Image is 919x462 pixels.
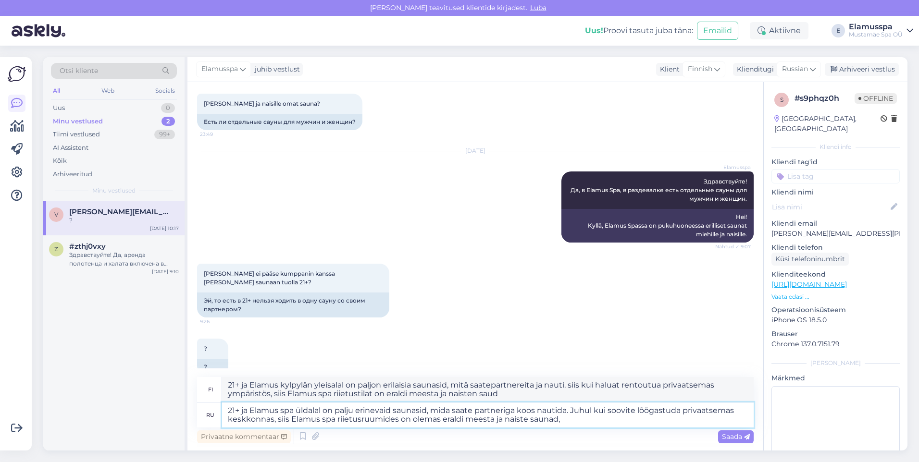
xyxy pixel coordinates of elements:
[197,292,389,317] div: Эй, то есть в 21+ нельзя ходить в одну сауну со своим партнером?
[585,25,693,36] div: Proovi tasuta juba täna:
[161,103,175,113] div: 0
[204,100,320,107] span: [PERSON_NAME] ja naisille omat sauna?
[715,243,751,250] span: Nähtud ✓ 9:07
[780,96,783,103] span: s
[251,64,300,74] div: juhib vestlust
[771,292,900,301] p: Vaata edasi ...
[771,243,900,253] p: Kliendi telefon
[204,270,336,286] span: [PERSON_NAME] ei pääse kumppanin kanssa [PERSON_NAME] saunaan tuolla 21+?
[771,269,900,280] p: Klienditeekond
[527,3,549,12] span: Luba
[200,318,236,325] span: 9:26
[795,93,855,104] div: # s9phqz0h
[197,359,228,375] div: ?
[722,432,750,441] span: Saada
[571,178,748,202] span: Здравствуйте! Да, в Elamus Spa, в раздевалке есть отдельные сауны для мужчин и женщин.
[69,216,179,225] div: ?
[51,85,62,97] div: All
[771,229,900,239] p: [PERSON_NAME][EMAIL_ADDRESS][PERSON_NAME][DOMAIN_NAME]
[222,402,754,427] textarea: 21+ ja Elamus spa üldalal on palju erinevaid saunasid, mida saate partneriga koos nautida. Juhul ...
[69,207,169,216] span: valeri.luokkala@gmail.com
[771,373,900,383] p: Märkmed
[53,156,67,166] div: Kõik
[771,339,900,349] p: Chrome 137.0.7151.79
[204,345,207,352] span: ?
[771,280,847,289] a: [URL][DOMAIN_NAME]
[688,64,712,74] span: Finnish
[69,251,179,268] div: Здравствуйте! Да, аренда полотенца и халата включена в стоимость билета в Spa21+.
[201,64,238,74] span: Elamusspa
[197,114,362,130] div: Есть ли отдельные сауны для мужчин и женщин?
[69,242,106,251] span: #zthj0vxy
[832,24,845,37] div: E
[771,329,900,339] p: Brauser
[53,170,92,179] div: Arhiveeritud
[197,146,754,155] div: [DATE]
[733,64,774,74] div: Klienditugi
[782,64,808,74] span: Russian
[150,225,179,232] div: [DATE] 10:17
[208,381,213,398] div: fi
[771,169,900,183] input: Lisa tag
[771,187,900,197] p: Kliendi nimi
[206,407,214,423] div: ru
[750,22,808,39] div: Aktiivne
[54,211,58,218] span: v
[152,268,179,275] div: [DATE] 9:10
[855,93,897,104] span: Offline
[771,157,900,167] p: Kliendi tag'id
[99,85,116,97] div: Web
[774,114,881,134] div: [GEOGRAPHIC_DATA], [GEOGRAPHIC_DATA]
[197,430,291,443] div: Privaatne kommentaar
[849,23,903,31] div: Elamusspa
[825,63,899,76] div: Arhiveeri vestlus
[849,23,913,38] a: ElamusspaMustamäe Spa OÜ
[715,164,751,171] span: Elamusspa
[53,117,103,126] div: Minu vestlused
[200,131,236,138] span: 23:49
[771,143,900,151] div: Kliendi info
[53,130,100,139] div: Tiimi vestlused
[53,143,88,153] div: AI Assistent
[154,130,175,139] div: 99+
[771,253,849,266] div: Küsi telefoninumbrit
[771,315,900,325] p: iPhone OS 18.5.0
[8,65,26,83] img: Askly Logo
[161,117,175,126] div: 2
[92,186,136,195] span: Minu vestlused
[60,66,98,76] span: Otsi kliente
[771,305,900,315] p: Operatsioonisüsteem
[771,219,900,229] p: Kliendi email
[585,26,603,35] b: Uus!
[54,245,58,253] span: z
[771,359,900,367] div: [PERSON_NAME]
[153,85,177,97] div: Socials
[656,64,680,74] div: Klient
[772,202,889,212] input: Lisa nimi
[697,22,738,40] button: Emailid
[849,31,903,38] div: Mustamäe Spa OÜ
[561,209,754,243] div: Hei! Kyllä, Elamus Spassa on pukuhuoneessa erilliset saunat miehille ja naisille.
[222,377,754,402] textarea: 21+ ja Elamus kylpylän yleisalal on paljon erilaisia saunasid, mitä saatepartnereita ja nauti. si...
[53,103,65,113] div: Uus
